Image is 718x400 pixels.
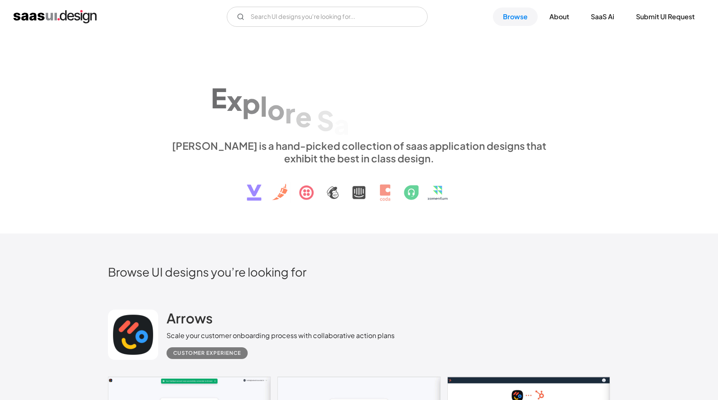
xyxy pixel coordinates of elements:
[173,348,241,358] div: Customer Experience
[227,7,428,27] input: Search UI designs you're looking for...
[167,67,551,131] h1: Explore SaaS UI design patterns & interactions.
[108,264,610,279] h2: Browse UI designs you’re looking for
[167,310,213,331] a: Arrows
[167,310,213,326] h2: Arrows
[581,8,624,26] a: SaaS Ai
[285,97,295,129] div: r
[167,331,395,341] div: Scale your customer onboarding process with collaborative action plans
[626,8,705,26] a: Submit UI Request
[334,108,349,140] div: a
[227,84,242,116] div: x
[167,139,551,164] div: [PERSON_NAME] is a hand-picked collection of saas application designs that exhibit the best in cl...
[317,104,334,136] div: S
[295,100,312,132] div: e
[227,7,428,27] form: Email Form
[211,82,227,114] div: E
[539,8,579,26] a: About
[242,87,260,119] div: p
[232,164,486,208] img: text, icon, saas logo
[493,8,538,26] a: Browse
[13,10,97,23] a: home
[260,90,267,122] div: l
[267,93,285,125] div: o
